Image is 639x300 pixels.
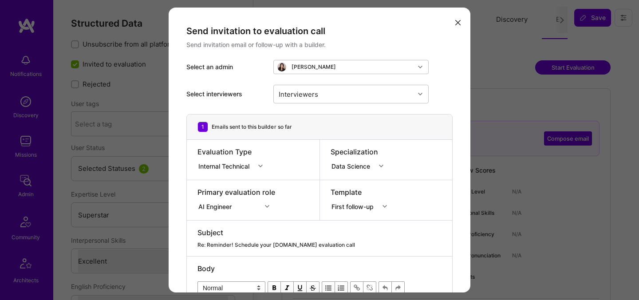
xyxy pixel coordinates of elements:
[281,281,294,295] button: Italic
[307,281,319,295] button: Strikethrough
[331,147,389,157] div: Specialization
[350,281,363,295] button: Link
[276,87,320,100] div: Interviewers
[335,281,348,295] button: OL
[379,281,392,295] button: Undo
[379,164,383,168] i: icon Chevron
[418,92,422,96] i: icon Chevron
[197,264,442,273] div: Body
[197,281,265,295] span: Normal
[186,25,453,37] div: Send invitation to evaluation call
[212,123,292,131] div: Emails sent to this builder so far
[265,204,269,209] i: icon Chevron
[197,281,265,295] select: Block type
[331,161,374,170] div: Data Science
[418,65,422,69] i: icon Chevron
[197,241,442,249] div: Re: Reminder! Schedule your [DOMAIN_NAME] evaluation call
[392,281,405,295] button: Redo
[322,281,335,295] button: UL
[186,40,453,49] div: Send invitation email or follow-up with a builder.
[197,147,268,157] div: Evaluation Type
[169,8,470,292] div: modal
[186,90,266,99] div: Select interviewers
[186,63,266,71] div: Select an admin
[197,228,442,237] div: Subject
[277,63,286,71] img: User Avatar
[198,161,253,170] div: Internal Technical
[197,187,275,197] div: Primary evaluation role
[197,122,208,132] div: 1
[331,201,377,211] div: First follow-up
[455,20,461,25] i: icon Close
[294,281,307,295] button: Underline
[363,281,376,295] button: Remove Link
[383,204,387,209] i: icon Chevron
[292,63,336,71] div: [PERSON_NAME]
[268,281,281,295] button: Bold
[258,164,263,168] i: icon Chevron
[331,187,393,197] div: Template
[198,201,235,211] div: AI Engineer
